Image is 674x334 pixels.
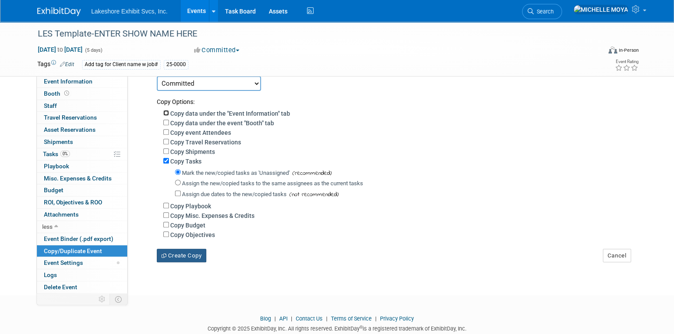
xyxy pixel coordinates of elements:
[44,259,83,266] span: Event Settings
[287,190,339,199] span: (not recommended)
[44,199,102,206] span: ROI, Objectives & ROO
[44,187,63,194] span: Budget
[603,249,631,263] button: Cancel
[37,148,127,160] a: Tasks0%
[95,294,110,305] td: Personalize Event Tab Strip
[373,315,379,322] span: |
[170,203,211,210] label: Copy Playbook
[170,158,202,165] label: Copy Tasks
[44,126,96,133] span: Asset Reservations
[44,175,112,182] span: Misc. Expenses & Credits
[296,315,323,322] a: Contact Us
[44,138,73,145] span: Shipments
[37,221,127,233] a: less
[534,8,554,15] span: Search
[60,150,70,157] span: 0%
[44,271,57,278] span: Logs
[37,160,127,172] a: Playbook
[37,46,83,53] span: [DATE] [DATE]
[272,315,278,322] span: |
[37,100,127,112] a: Staff
[37,112,127,124] a: Travel Reservations
[110,294,128,305] td: Toggle Event Tabs
[117,261,119,264] span: Modified Layout
[37,76,127,87] a: Event Information
[164,60,188,69] div: 25-0000
[170,212,254,219] label: Copy Misc. Expenses & Credits
[618,47,639,53] div: In-Person
[191,46,243,55] button: Committed
[37,173,127,184] a: Misc. Expenses & Credits
[37,209,127,220] a: Attachments
[289,315,294,322] span: |
[37,233,127,245] a: Event Binder (.pdf export)
[82,60,161,69] div: Add tag for Client name w job#
[37,60,74,70] td: Tags
[522,4,562,19] a: Search
[170,222,205,229] label: Copy Budget
[615,60,638,64] div: Event Rating
[37,269,127,281] a: Logs
[37,184,127,196] a: Budget
[44,90,71,97] span: Booth
[37,197,127,208] a: ROI, Objectives & ROO
[182,180,363,187] label: Assign the new/copied tasks to the same assignees as the current tasks
[37,281,127,293] a: Delete Event
[170,120,274,127] label: Copy data under the event "Booth" tab
[44,211,79,218] span: Attachments
[91,8,168,15] span: Lakeshore Exhibit Svcs, Inc.
[60,61,74,67] a: Edit
[157,249,206,263] button: Create Copy
[44,235,113,242] span: Event Binder (.pdf export)
[260,315,271,322] a: Blog
[35,26,588,42] div: LES Template-ENTER SHOW NAME HERE
[170,139,241,146] label: Copy Travel Reservations
[279,315,287,322] a: API
[42,223,53,230] span: less
[44,163,69,170] span: Playbook
[44,102,57,109] span: Staff
[170,129,231,136] label: Copy event Attendees
[37,245,127,257] a: Copy/Duplicate Event
[157,91,630,106] div: Copy Options:
[573,5,628,14] img: MICHELLE MOYA
[37,124,127,136] a: Asset Reservations
[44,78,93,85] span: Event Information
[37,257,127,269] a: Event Settings
[170,148,215,155] label: Copy Shipments
[290,169,332,178] span: (recommended)
[37,7,81,16] img: ExhibitDay
[56,46,64,53] span: to
[331,315,372,322] a: Terms of Service
[44,284,77,291] span: Delete Event
[324,315,330,322] span: |
[44,247,102,254] span: Copy/Duplicate Event
[44,114,97,121] span: Travel Reservations
[37,136,127,148] a: Shipments
[182,170,290,176] label: Mark the new/copied tasks as 'Unassigned'
[170,231,215,238] label: Copy Objectives
[37,88,127,100] a: Booth
[549,45,639,58] div: Event Format
[43,150,70,157] span: Tasks
[170,110,290,117] label: Copy data under the "Event Information" tab
[608,47,617,53] img: Format-Inperson.png
[84,47,102,53] span: (5 days)
[380,315,414,322] a: Privacy Policy
[182,191,287,197] label: Assign due dates to the new/copied tasks
[63,90,71,97] span: Booth not reserved yet
[360,325,363,330] sup: ®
